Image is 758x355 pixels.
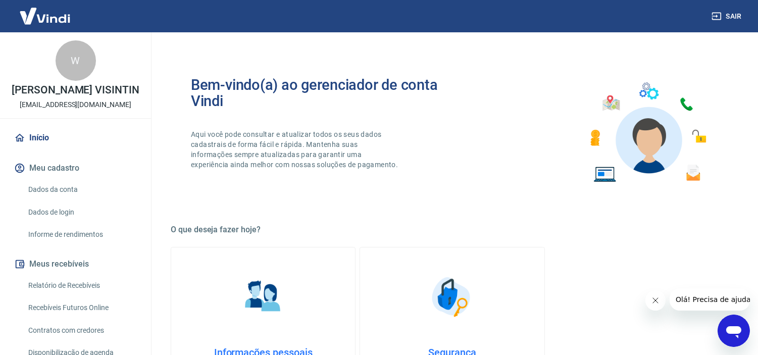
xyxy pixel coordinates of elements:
p: [PERSON_NAME] VISINTIN [12,85,139,95]
iframe: Botão para abrir a janela de mensagens [718,315,750,347]
a: Dados de login [24,202,139,223]
p: Aqui você pode consultar e atualizar todos os seus dados cadastrais de forma fácil e rápida. Mant... [191,129,400,170]
a: Contratos com credores [24,320,139,341]
img: Segurança [427,272,477,322]
button: Meus recebíveis [12,253,139,275]
div: W [56,40,96,81]
img: Imagem de um avatar masculino com diversos icones exemplificando as funcionalidades do gerenciado... [581,77,714,188]
a: Dados da conta [24,179,139,200]
img: Informações pessoais [238,272,288,322]
h2: Bem-vindo(a) ao gerenciador de conta Vindi [191,77,452,109]
iframe: Mensagem da empresa [670,288,750,311]
iframe: Fechar mensagem [645,290,666,311]
a: Início [12,127,139,149]
button: Sair [710,7,746,26]
h5: O que deseja fazer hoje? [171,225,734,235]
a: Recebíveis Futuros Online [24,297,139,318]
a: Relatório de Recebíveis [24,275,139,296]
img: Vindi [12,1,78,31]
a: Informe de rendimentos [24,224,139,245]
p: [EMAIL_ADDRESS][DOMAIN_NAME] [20,99,131,110]
button: Meu cadastro [12,157,139,179]
span: Olá! Precisa de ajuda? [6,7,85,15]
